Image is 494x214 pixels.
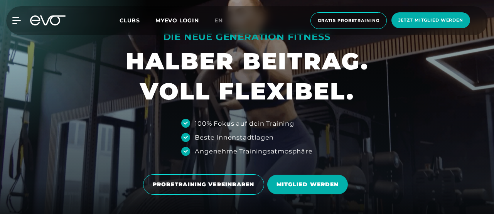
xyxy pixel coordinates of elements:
[195,119,294,128] div: 100% Fokus auf dein Training
[214,16,232,25] a: en
[267,169,351,200] a: MITGLIED WERDEN
[120,17,155,24] a: Clubs
[195,147,312,156] div: Angenehme Trainingsatmosphäre
[153,180,255,189] span: PROBETRAINING VEREINBAREN
[214,17,223,24] span: en
[126,46,369,106] h1: HALBER BEITRAG. VOLL FLEXIBEL.
[398,17,463,24] span: Jetzt Mitglied werden
[308,12,389,29] a: Gratis Probetraining
[143,169,267,201] a: PROBETRAINING VEREINBAREN
[195,133,274,142] div: Beste Innenstadtlagen
[277,180,339,189] span: MITGLIED WERDEN
[155,17,199,24] a: MYEVO LOGIN
[389,12,472,29] a: Jetzt Mitglied werden
[120,17,140,24] span: Clubs
[318,17,379,24] span: Gratis Probetraining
